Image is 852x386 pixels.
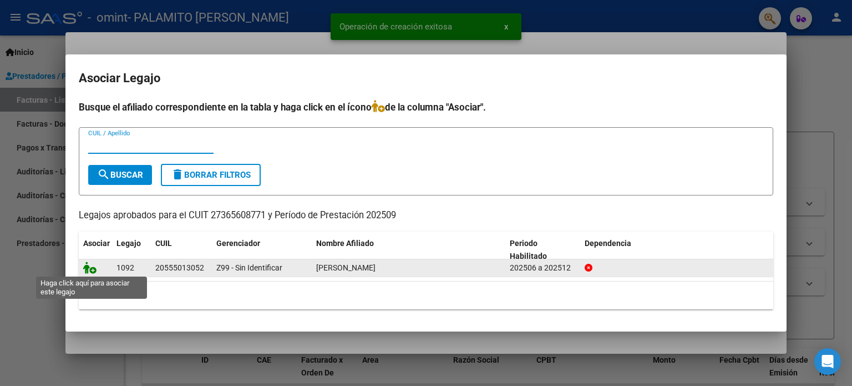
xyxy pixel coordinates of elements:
span: Nombre Afiliado [316,239,374,248]
datatable-header-cell: CUIL [151,232,212,268]
span: 1092 [116,263,134,272]
datatable-header-cell: Periodo Habilitado [505,232,580,268]
button: Buscar [88,165,152,185]
div: 20555013052 [155,262,204,274]
datatable-header-cell: Dependencia [580,232,774,268]
span: Periodo Habilitado [510,239,547,260]
div: 1 registros [79,282,773,309]
span: CUIL [155,239,172,248]
span: Borrar Filtros [171,170,251,180]
button: Borrar Filtros [161,164,261,186]
h2: Asociar Legajo [79,68,773,89]
mat-icon: delete [171,168,184,181]
span: Dependencia [585,239,631,248]
datatable-header-cell: Legajo [112,232,151,268]
div: 202506 a 202512 [510,262,576,274]
datatable-header-cell: Nombre Afiliado [312,232,505,268]
h4: Busque el afiliado correspondiente en la tabla y haga click en el ícono de la columna "Asociar". [79,100,773,114]
span: Buscar [97,170,143,180]
span: Z99 - Sin Identificar [216,263,282,272]
span: Asociar [83,239,110,248]
span: Gerenciador [216,239,260,248]
div: Open Intercom Messenger [814,348,841,375]
p: Legajos aprobados para el CUIT 27365608771 y Período de Prestación 202509 [79,209,773,223]
span: BARRIOS AGUSTIN NICOLAS [316,263,376,272]
mat-icon: search [97,168,110,181]
span: Legajo [116,239,141,248]
datatable-header-cell: Gerenciador [212,232,312,268]
datatable-header-cell: Asociar [79,232,112,268]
